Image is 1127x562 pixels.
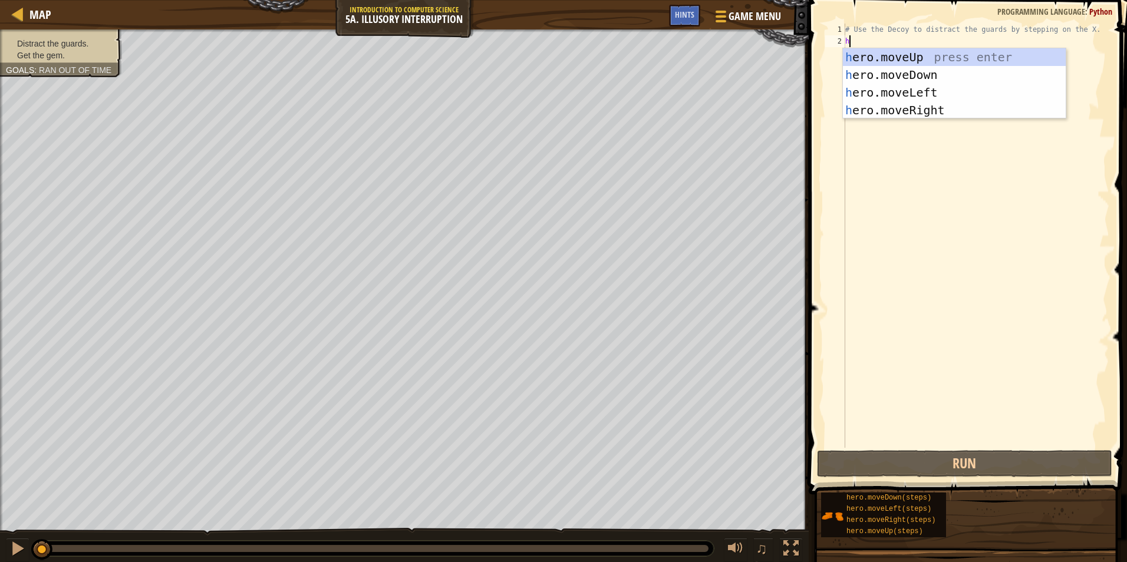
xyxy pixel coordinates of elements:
[1085,6,1089,17] span: :
[846,527,923,535] span: hero.moveUp(steps)
[756,540,767,557] span: ♫
[6,49,113,61] li: Get the gem.
[675,9,694,20] span: Hints
[846,494,931,502] span: hero.moveDown(steps)
[34,65,39,75] span: :
[825,24,845,35] div: 1
[846,516,935,524] span: hero.moveRight(steps)
[724,538,747,562] button: Adjust volume
[6,65,34,75] span: Goals
[17,51,65,60] span: Get the gem.
[753,538,773,562] button: ♫
[39,65,111,75] span: Ran out of time
[29,6,51,22] span: Map
[729,9,781,24] span: Game Menu
[846,505,931,513] span: hero.moveLeft(steps)
[997,6,1085,17] span: Programming language
[779,538,803,562] button: Toggle fullscreen
[6,38,113,49] li: Distract the guards.
[1089,6,1112,17] span: Python
[825,35,845,47] div: 2
[817,450,1112,477] button: Run
[17,39,88,48] span: Distract the guards.
[706,5,788,32] button: Game Menu
[6,538,29,562] button: Ctrl + P: Pause
[24,6,51,22] a: Map
[821,505,843,527] img: portrait.png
